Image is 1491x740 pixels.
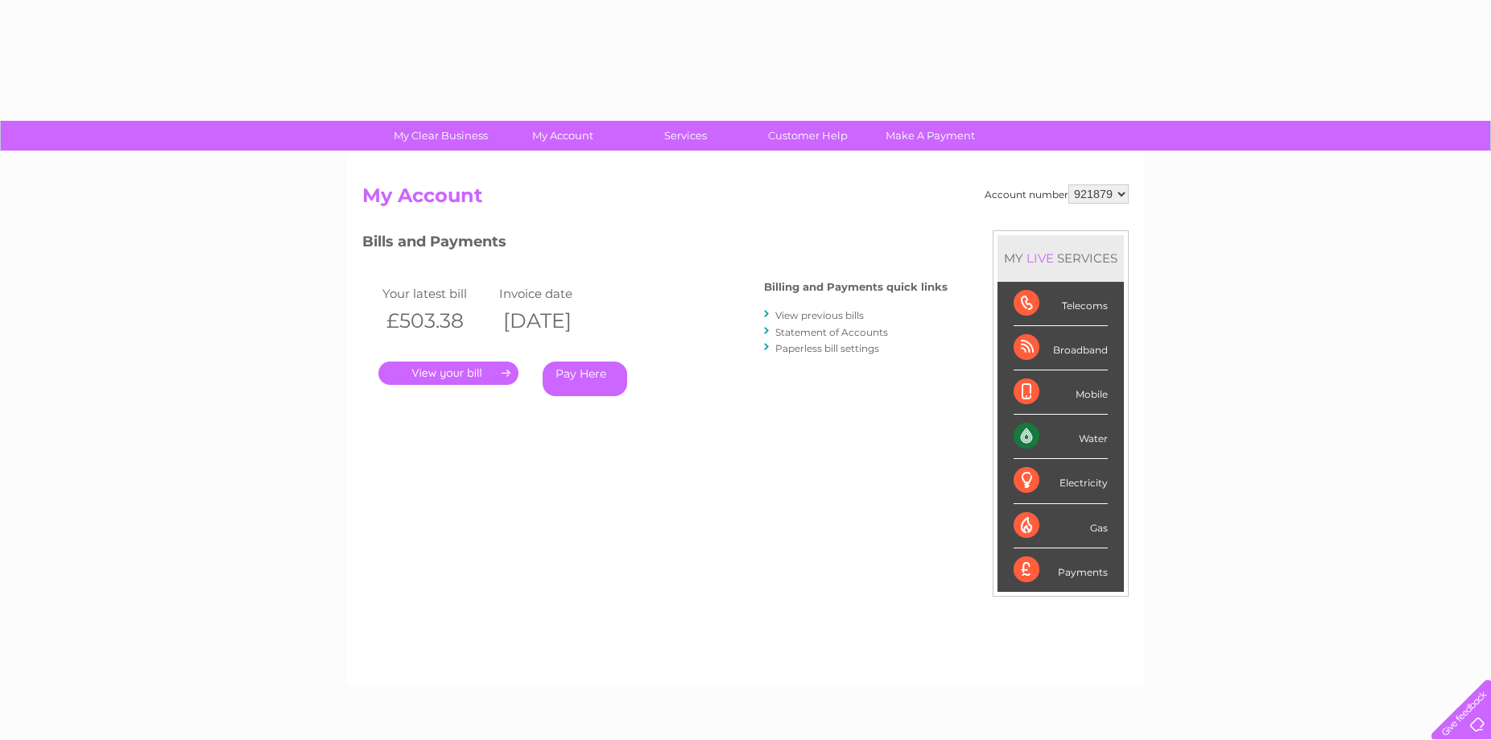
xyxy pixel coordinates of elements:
div: MY SERVICES [997,235,1124,281]
div: Mobile [1014,370,1108,415]
h2: My Account [362,184,1129,215]
a: My Account [497,121,630,151]
th: £503.38 [378,304,495,337]
a: Customer Help [741,121,874,151]
a: My Clear Business [374,121,507,151]
div: Payments [1014,548,1108,592]
a: Pay Here [543,362,627,396]
div: Account number [985,184,1129,204]
a: Statement of Accounts [775,326,888,338]
h3: Bills and Payments [362,230,948,258]
div: LIVE [1023,250,1057,266]
div: Electricity [1014,459,1108,503]
div: Broadband [1014,326,1108,370]
a: Make A Payment [864,121,997,151]
th: [DATE] [495,304,612,337]
a: . [378,362,518,385]
div: Telecoms [1014,282,1108,326]
td: Your latest bill [378,283,495,304]
div: Water [1014,415,1108,459]
div: Gas [1014,504,1108,548]
td: Invoice date [495,283,612,304]
h4: Billing and Payments quick links [764,281,948,293]
a: Paperless bill settings [775,342,879,354]
a: Services [619,121,752,151]
a: View previous bills [775,309,864,321]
